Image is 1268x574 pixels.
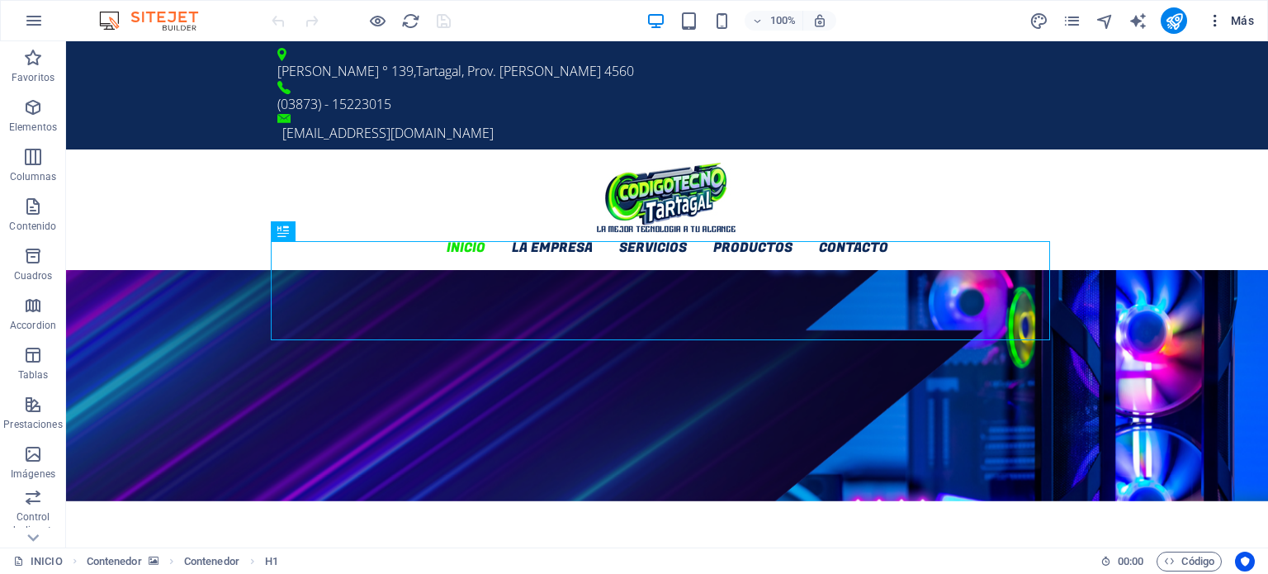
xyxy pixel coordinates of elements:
button: Más [1200,7,1261,34]
i: Navegador [1095,12,1114,31]
i: Páginas (Ctrl+Alt+S) [1062,12,1081,31]
span: Código [1164,552,1214,572]
p: Cuadros [14,269,53,282]
p: Tablas [18,368,49,382]
button: navigator [1095,11,1114,31]
button: Haz clic para salir del modo de previsualización y seguir editando [367,11,387,31]
i: AI Writer [1128,12,1147,31]
img: Editor Logo [95,11,219,31]
span: Más [1207,12,1254,29]
span: Haz clic para seleccionar y doble clic para editar [184,552,239,572]
h6: 100% [769,11,796,31]
a: Haz clic para cancelar la selección y doble clic para abrir páginas [13,552,63,572]
p: Elementos [9,121,57,134]
span: Haz clic para seleccionar y doble clic para editar [87,552,142,572]
h6: Tiempo de la sesión [1100,552,1144,572]
button: pages [1062,11,1081,31]
button: text_generator [1128,11,1147,31]
p: Columnas [10,170,57,183]
p: Favoritos [12,71,54,84]
p: Accordion [10,319,56,332]
button: 100% [745,11,803,31]
i: Al redimensionar, ajustar el nivel de zoom automáticamente para ajustarse al dispositivo elegido. [812,13,827,28]
i: Este elemento contiene un fondo [149,557,158,566]
i: Diseño (Ctrl+Alt+Y) [1029,12,1048,31]
nav: breadcrumb [87,552,278,572]
button: publish [1161,7,1187,34]
button: reload [400,11,420,31]
p: Contenido [9,220,56,233]
button: Usercentrics [1235,552,1255,572]
i: Publicar [1165,12,1184,31]
span: Haz clic para seleccionar y doble clic para editar [265,552,278,572]
span: : [1129,555,1132,567]
p: Imágenes [11,467,55,481]
button: Código [1157,552,1222,572]
span: 00 00 [1118,552,1143,572]
p: Prestaciones [3,418,62,431]
button: design [1029,11,1048,31]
